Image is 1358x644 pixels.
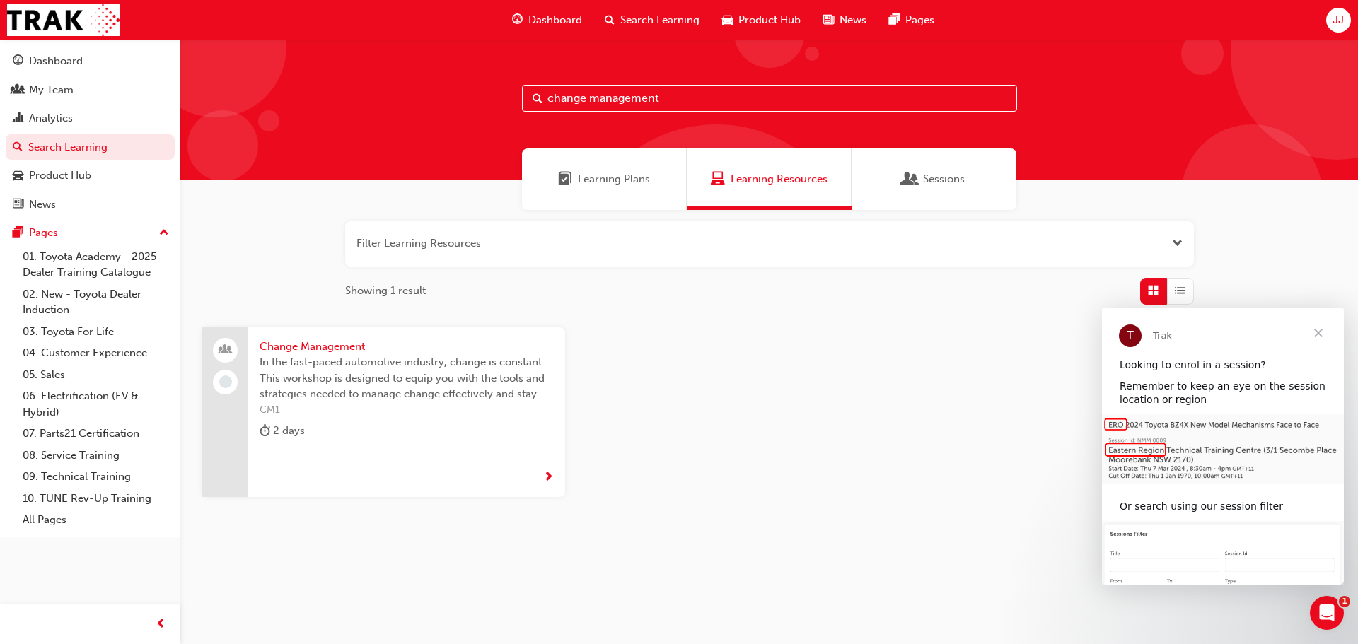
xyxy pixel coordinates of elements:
[17,283,175,321] a: 02. New - Toyota Dealer Induction
[13,112,23,125] span: chart-icon
[543,472,554,484] span: next-icon
[522,148,687,210] a: Learning PlansLearning Plans
[1333,12,1344,28] span: JJ
[1148,283,1159,299] span: Grid
[578,171,650,187] span: Learning Plans
[512,11,523,29] span: guage-icon
[260,402,554,418] span: CM1
[1102,308,1344,585] iframe: Intercom live chat message
[17,321,175,343] a: 03. Toyota For Life
[6,134,175,160] a: Search Learning
[823,11,834,29] span: news-icon
[29,197,56,213] div: News
[29,225,58,241] div: Pages
[202,327,565,498] a: Change ManagementIn the fast-paced automotive industry, change is constant. This workshop is desi...
[159,224,169,242] span: up-icon
[889,11,900,29] span: pages-icon
[13,55,23,68] span: guage-icon
[13,170,23,182] span: car-icon
[156,616,166,633] span: prev-icon
[1326,8,1351,33] button: JJ
[260,422,305,440] div: 2 days
[6,105,175,131] a: Analytics
[687,148,852,210] a: Learning ResourcesLearning Resources
[528,12,582,28] span: Dashboard
[1172,235,1183,252] button: Open the filter
[812,6,878,35] a: news-iconNews
[731,171,828,187] span: Learning Resources
[29,53,83,69] div: Dashboard
[605,11,615,29] span: search-icon
[17,385,175,423] a: 06. Electrification (EV & Hybrid)
[6,77,175,103] a: My Team
[17,488,175,510] a: 10. TUNE Rev-Up Training
[29,82,74,98] div: My Team
[6,220,175,246] button: Pages
[722,11,733,29] span: car-icon
[17,423,175,445] a: 07. Parts21 Certification
[711,6,812,35] a: car-iconProduct Hub
[17,246,175,283] a: 01. Toyota Academy - 2025 Dealer Training Catalogue
[260,339,554,355] span: Change Management
[219,375,232,388] span: learningRecordVerb_NONE-icon
[13,84,23,97] span: people-icon
[501,6,593,35] a: guage-iconDashboard
[903,171,917,187] span: Sessions
[738,12,801,28] span: Product Hub
[923,171,965,187] span: Sessions
[260,354,554,402] span: In the fast-paced automotive industry, change is constant. This workshop is designed to equip you...
[878,6,946,35] a: pages-iconPages
[17,364,175,386] a: 05. Sales
[593,6,711,35] a: search-iconSearch Learning
[1175,283,1185,299] span: List
[711,171,725,187] span: Learning Resources
[6,48,175,74] a: Dashboard
[260,422,270,440] span: duration-icon
[6,192,175,218] a: News
[522,85,1017,112] input: Search...
[17,466,175,488] a: 09. Technical Training
[13,141,23,154] span: search-icon
[17,445,175,467] a: 08. Service Training
[29,110,73,127] div: Analytics
[29,168,91,184] div: Product Hub
[7,4,120,36] img: Trak
[17,509,175,531] a: All Pages
[558,171,572,187] span: Learning Plans
[345,283,426,299] span: Showing 1 result
[905,12,934,28] span: Pages
[6,163,175,189] a: Product Hub
[6,45,175,220] button: DashboardMy TeamAnalyticsSearch LearningProduct HubNews
[1310,596,1344,630] iframe: Intercom live chat
[1339,596,1350,607] span: 1
[852,148,1016,210] a: SessionsSessions
[620,12,700,28] span: Search Learning
[221,341,231,359] span: people-icon
[13,199,23,211] span: news-icon
[533,90,542,107] span: Search
[13,227,23,240] span: pages-icon
[840,12,866,28] span: News
[17,342,175,364] a: 04. Customer Experience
